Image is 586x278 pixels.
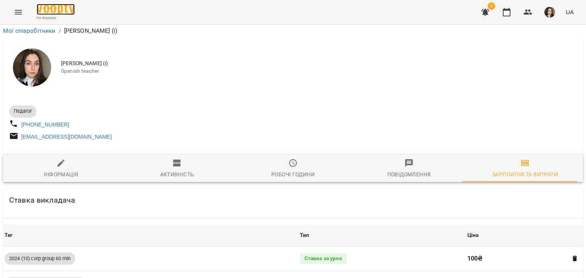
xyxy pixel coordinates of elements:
[13,48,51,86] img: Грицюк Анна Андріївна (і)
[570,254,580,264] button: Видалити
[271,170,315,179] div: Робочі години
[21,134,112,140] a: [EMAIL_ADDRESS][DOMAIN_NAME]
[64,26,118,35] p: [PERSON_NAME] (і)
[59,26,61,35] li: /
[21,121,69,128] a: [PHONE_NUMBER]
[466,225,583,246] th: Ціна
[37,16,75,21] span: For Business
[492,170,558,179] div: Зарплатня та Витрати
[160,170,194,179] div: Активність
[3,26,583,35] nav: breadcrumb
[467,254,565,263] p: 100 ₴
[61,67,577,75] span: Spanish teacher
[488,2,495,10] span: 1
[563,5,577,19] button: UA
[9,3,27,21] button: Menu
[3,225,298,246] th: Тег
[3,27,56,34] a: Мої співробітники
[44,170,79,179] div: Інформація
[300,253,347,264] div: Ставка за урок
[387,170,431,179] div: Повідомлення
[544,7,555,18] img: 44d3d6facc12e0fb6bd7f330c78647dd.jfif
[566,8,574,16] span: UA
[5,255,75,262] span: 2024 (10) corp group 60 min
[37,4,75,15] img: Voopty Logo
[9,108,37,115] span: Педагог
[61,60,577,67] span: [PERSON_NAME] (і)
[9,194,75,206] h6: Ставка викладача
[298,225,466,246] th: Тип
